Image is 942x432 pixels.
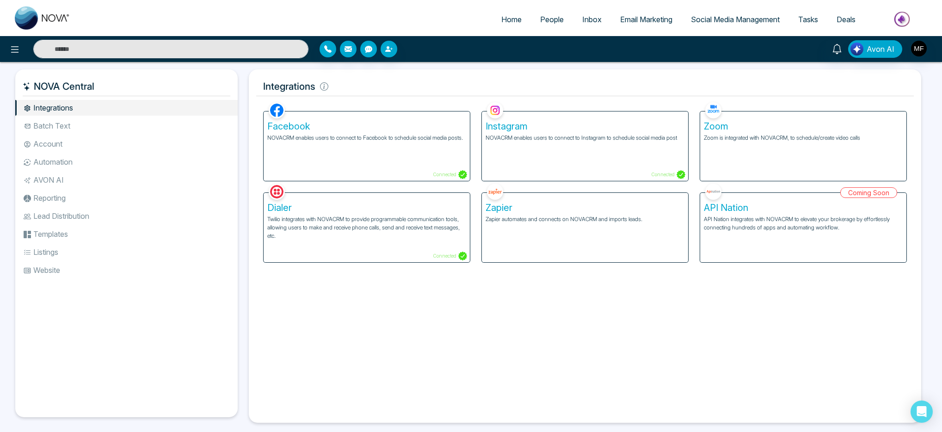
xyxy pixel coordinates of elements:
[573,11,611,28] a: Inbox
[486,134,684,142] p: NOVACRM enables users to connect to Instagram to schedule social media post
[433,252,467,260] p: Connected
[15,262,238,278] li: Website
[789,11,827,28] a: Tasks
[798,15,818,24] span: Tasks
[15,208,238,224] li: Lead Distribution
[269,184,285,200] img: Dialer
[458,170,467,179] img: Connected
[704,134,903,142] p: Zoom is integrated with NOVACRM, to schedule/create video calls
[433,170,467,179] p: Connected
[682,11,789,28] a: Social Media Management
[256,77,914,96] h5: Integrations
[611,11,682,28] a: Email Marketing
[582,15,602,24] span: Inbox
[487,184,503,200] img: Zapier
[15,226,238,242] li: Templates
[848,40,902,58] button: Avon AI
[267,202,466,213] h5: Dialer
[267,121,466,132] h5: Facebook
[15,100,238,116] li: Integrations
[15,6,70,30] img: Nova CRM Logo
[267,134,466,142] p: NOVACRM enables users to connect to Facebook to schedule social media posts.
[15,136,238,152] li: Account
[911,41,927,56] img: User Avatar
[837,15,856,24] span: Deals
[23,77,230,96] h5: NOVA Central
[458,252,467,260] img: Connected
[15,190,238,206] li: Reporting
[531,11,573,28] a: People
[911,401,933,423] div: Open Intercom Messenger
[850,43,863,56] img: Lead Flow
[15,154,238,170] li: Automation
[651,170,685,179] p: Connected
[15,172,238,188] li: AVON AI
[269,102,285,118] img: Facebook
[867,43,894,55] span: Avon AI
[704,121,903,132] h5: Zoom
[677,170,685,179] img: Connected
[486,121,684,132] h5: Instagram
[486,202,684,213] h5: Zapier
[15,118,238,134] li: Batch Text
[705,102,721,118] img: Zoom
[486,215,684,223] p: Zapier automates and connects on NOVACRM and imports leads.
[869,9,936,30] img: Market-place.gif
[487,102,503,118] img: Instagram
[15,244,238,260] li: Listings
[827,11,865,28] a: Deals
[492,11,531,28] a: Home
[267,215,466,240] p: Twilio integrates with NOVACRM to provide programmable communication tools, allowing users to mak...
[620,15,672,24] span: Email Marketing
[501,15,522,24] span: Home
[540,15,564,24] span: People
[691,15,780,24] span: Social Media Management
